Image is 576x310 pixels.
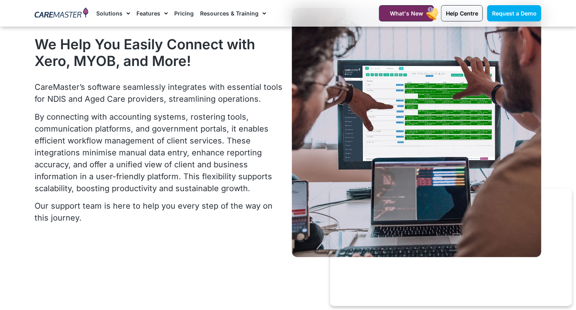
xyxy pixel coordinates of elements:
span: What's New [390,10,423,17]
span: Help Centre [446,10,478,17]
img: rostering-caremaster-ndis [292,8,541,257]
a: Request a Demo [487,5,541,21]
iframe: Popup CTA [330,188,572,306]
img: CareMaster Logo [35,8,88,19]
p: By connecting with accounting systems, rostering tools, communication platforms, and government p... [35,111,284,194]
a: What's New [379,5,434,21]
span: Request a Demo [492,10,537,17]
h2: We Help You Easily Connect with Xero, MYOB, and More! [35,36,284,69]
p: CareMaster’s software seamlessly integrates with essential tools for NDIS and Aged Care providers... [35,81,284,105]
a: Help Centre [441,5,483,21]
p: Our support team is here to help you every step of the way on this journey. [35,200,284,224]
